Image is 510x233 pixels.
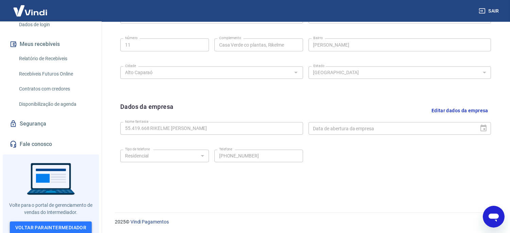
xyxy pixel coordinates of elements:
a: Contratos com credores [16,82,93,96]
a: Dados de login [16,18,93,32]
iframe: Botão para abrir a janela de mensagens [483,206,505,228]
label: Número [125,35,138,40]
p: 2025 © [115,218,494,226]
label: Complemento [219,35,241,40]
a: Relatório de Recebíveis [16,52,93,66]
label: Bairro [313,35,323,40]
a: Segurança [8,116,93,131]
label: Estado [313,63,324,68]
label: Nome fantasia [125,119,148,124]
a: Vindi Pagamentos [130,219,169,224]
button: Editar dados da empresa [429,102,491,119]
button: Meus recebíveis [8,37,93,52]
button: Sair [477,5,502,17]
h6: Dados da empresa [120,102,173,119]
label: Telefone [219,147,232,152]
a: Fale conosco [8,137,93,152]
input: Digite aqui algumas palavras para buscar a cidade [122,68,290,77]
a: Recebíveis Futuros Online [16,67,93,81]
img: Vindi [8,0,52,21]
input: DD/MM/YYYY [309,122,474,135]
label: Tipo de telefone [125,147,150,152]
label: Cidade [125,63,136,68]
a: Disponibilização de agenda [16,97,93,111]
